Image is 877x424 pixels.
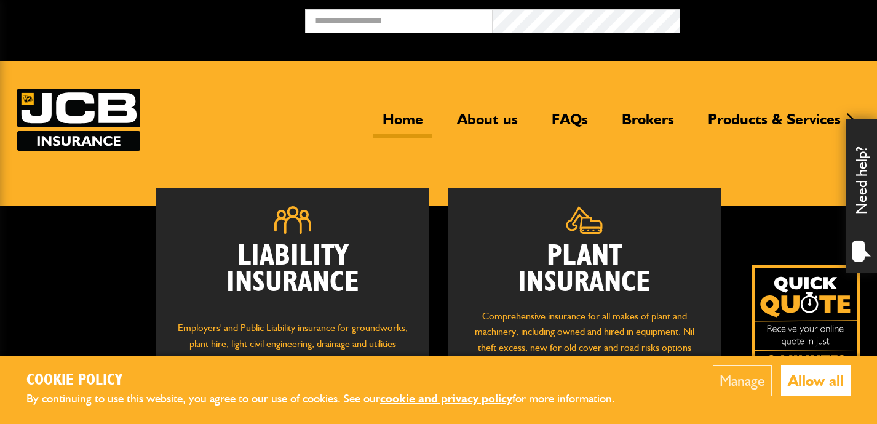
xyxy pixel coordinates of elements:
img: JCB Insurance Services logo [17,89,140,151]
a: About us [448,110,527,138]
a: Home [373,110,432,138]
p: Employers' and Public Liability insurance for groundworks, plant hire, light civil engineering, d... [175,320,411,379]
a: JCB Insurance Services [17,89,140,151]
img: Quick Quote [752,265,860,373]
button: Manage [713,365,772,396]
div: Need help? [846,119,877,273]
a: Brokers [613,110,683,138]
h2: Liability Insurance [175,243,411,308]
h2: Plant Insurance [466,243,702,296]
a: cookie and privacy policy [380,391,512,406]
p: By continuing to use this website, you agree to our use of cookies. See our for more information. [26,390,635,409]
button: Allow all [781,365,851,396]
a: Get your insurance quote isn just 2-minutes [752,265,860,373]
h2: Cookie Policy [26,371,635,390]
button: Broker Login [680,9,868,28]
a: FAQs [542,110,597,138]
a: Products & Services [699,110,850,138]
p: Comprehensive insurance for all makes of plant and machinery, including owned and hired in equipm... [466,308,702,371]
